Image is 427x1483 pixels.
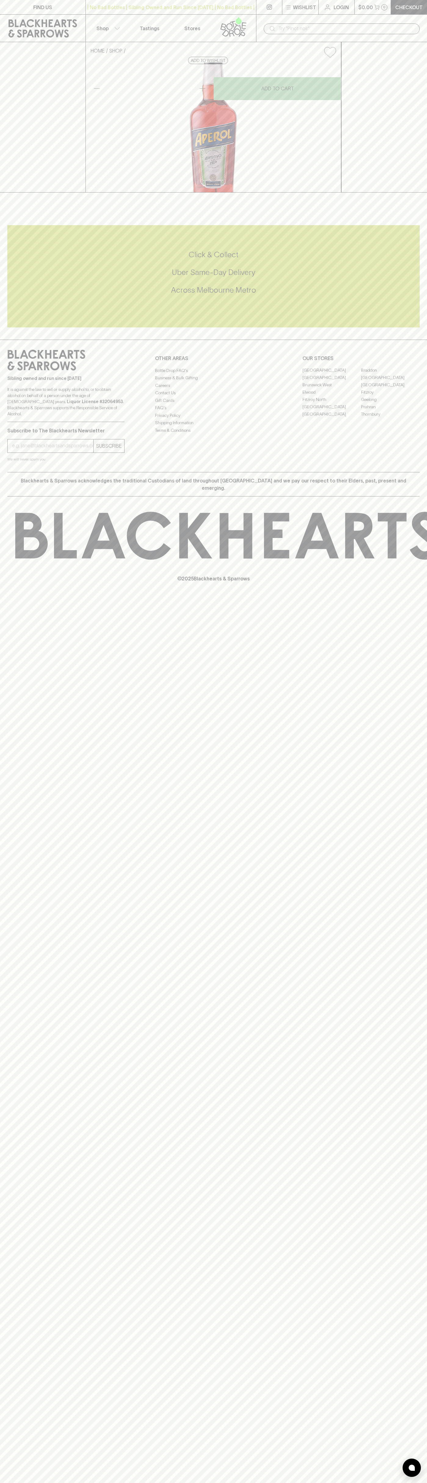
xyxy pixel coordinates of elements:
[322,45,338,60] button: Add to wishlist
[302,367,361,374] a: [GEOGRAPHIC_DATA]
[261,85,294,92] p: ADD TO CART
[155,389,272,397] a: Contact Us
[155,427,272,434] a: Terms & Conditions
[7,250,420,260] h5: Click & Collect
[155,412,272,419] a: Privacy Policy
[302,355,420,362] p: OUR STORES
[188,57,228,64] button: Add to wishlist
[86,63,341,192] img: 3224.png
[383,5,385,9] p: 0
[361,374,420,381] a: [GEOGRAPHIC_DATA]
[361,367,420,374] a: Braddon
[12,441,93,451] input: e.g. jane@blackheartsandsparrows.com.au
[96,442,122,449] p: SUBSCRIBE
[7,267,420,277] h5: Uber Same-Day Delivery
[7,285,420,295] h5: Across Melbourne Metro
[155,382,272,389] a: Careers
[86,15,128,42] button: Shop
[302,396,361,403] a: Fitzroy North
[361,403,420,411] a: Prahran
[302,411,361,418] a: [GEOGRAPHIC_DATA]
[155,404,272,412] a: FAQ's
[33,4,52,11] p: FIND US
[409,1465,415,1471] img: bubble-icon
[171,15,214,42] a: Stores
[155,374,272,382] a: Business & Bulk Gifting
[278,24,415,34] input: Try "Pinot noir"
[96,25,109,32] p: Shop
[293,4,316,11] p: Wishlist
[395,4,423,11] p: Checkout
[155,367,272,374] a: Bottle Drop FAQ's
[128,15,171,42] a: Tastings
[7,427,125,434] p: Subscribe to The Blackhearts Newsletter
[302,403,361,411] a: [GEOGRAPHIC_DATA]
[7,225,420,327] div: Call to action block
[155,419,272,427] a: Shipping Information
[155,355,272,362] p: OTHER AREAS
[302,381,361,389] a: Brunswick West
[91,48,105,53] a: HOME
[184,25,200,32] p: Stores
[361,381,420,389] a: [GEOGRAPHIC_DATA]
[334,4,349,11] p: Login
[94,439,124,453] button: SUBSCRIBE
[361,389,420,396] a: Fitzroy
[7,386,125,417] p: It is against the law to sell or supply alcohol to, or to obtain alcohol on behalf of a person un...
[12,477,415,492] p: Blackhearts & Sparrows acknowledges the traditional Custodians of land throughout [GEOGRAPHIC_DAT...
[361,411,420,418] a: Thornbury
[7,456,125,462] p: We will never spam you
[140,25,159,32] p: Tastings
[302,374,361,381] a: [GEOGRAPHIC_DATA]
[358,4,373,11] p: $0.00
[302,389,361,396] a: Elwood
[361,396,420,403] a: Geelong
[155,397,272,404] a: Gift Cards
[214,77,341,100] button: ADD TO CART
[67,399,123,404] strong: Liquor License #32064953
[109,48,122,53] a: SHOP
[7,375,125,381] p: Sibling owned and run since [DATE]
